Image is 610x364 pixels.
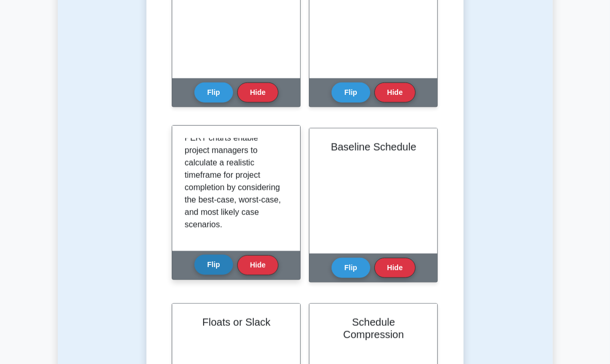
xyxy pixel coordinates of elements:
h2: Floats or Slack [185,316,288,328]
h2: Baseline Schedule [322,141,425,153]
button: Flip [194,255,233,275]
button: Flip [332,258,370,278]
button: Hide [374,258,416,278]
button: Hide [237,255,278,275]
button: Hide [374,82,416,103]
button: Flip [194,82,233,103]
button: Flip [332,82,370,103]
button: Hide [237,82,278,103]
h2: Schedule Compression [322,316,425,341]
